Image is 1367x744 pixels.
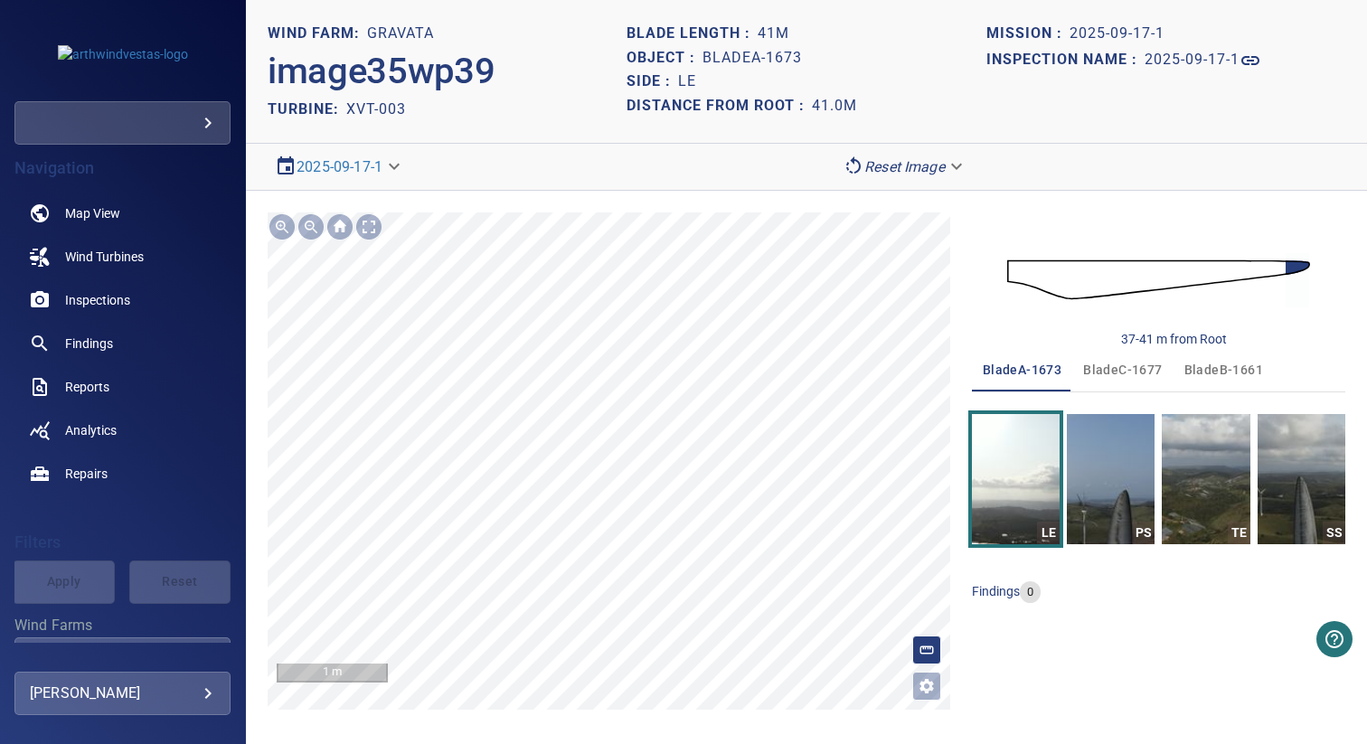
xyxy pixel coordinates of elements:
span: Wind Turbines [65,248,144,266]
h1: Distance from root : [627,98,812,115]
h2: TURBINE: [268,100,346,118]
span: bladeC-1677 [1083,359,1162,381]
div: TE [1228,522,1250,544]
a: SS [1258,414,1345,544]
h1: WIND FARM: [268,25,367,42]
span: bladeB-1661 [1184,359,1263,381]
div: LE [1037,522,1060,544]
h1: GRAVATA [367,25,434,42]
a: LE [972,414,1060,544]
div: Go home [325,212,354,241]
h1: 41.0m [812,98,857,115]
span: Map View [65,204,120,222]
img: d [1007,243,1310,316]
div: SS [1323,522,1345,544]
a: 2025-09-17-1 [297,158,382,175]
h4: Filters [14,533,231,551]
h1: LE [678,73,696,90]
a: reports noActive [14,365,231,409]
div: Zoom out [297,212,325,241]
button: Open image filters and tagging options [912,672,941,701]
h4: Navigation [14,159,231,177]
a: analytics noActive [14,409,231,452]
a: PS [1067,414,1155,544]
div: 37-41 m from Root [1121,330,1227,348]
span: bladeA-1673 [983,359,1061,381]
h1: 2025-09-17-1 [1145,52,1240,69]
div: Toggle full page [354,212,383,241]
div: Wind Farms [14,637,231,681]
h1: Mission : [986,25,1070,42]
h1: bladeA-1673 [702,50,802,67]
div: 2025-09-17-1 [268,151,411,183]
a: 2025-09-17-1 [1145,50,1261,71]
h2: XVT-003 [346,100,406,118]
a: findings noActive [14,322,231,365]
h1: Inspection name : [986,52,1145,69]
span: findings [972,584,1020,598]
div: Zoom in [268,212,297,241]
a: TE [1162,414,1249,544]
img: arthwindvestas-logo [58,45,188,63]
a: map noActive [14,192,231,235]
span: Repairs [65,465,108,483]
span: Findings [65,334,113,353]
h1: 41m [758,25,789,42]
span: 0 [1020,584,1041,601]
a: inspections noActive [14,278,231,322]
div: PS [1132,522,1155,544]
label: Wind Farms [14,618,231,633]
em: Reset Image [864,158,945,175]
a: windturbines noActive [14,235,231,278]
h2: image35wp39 [268,50,495,93]
span: Analytics [65,421,117,439]
h1: Side : [627,73,678,90]
div: arthwindvestas [14,101,231,145]
a: repairs noActive [14,452,231,495]
span: Reports [65,378,109,396]
h1: Blade length : [627,25,758,42]
h1: 2025-09-17-1 [1070,25,1164,42]
div: [PERSON_NAME] [30,679,215,708]
h1: Object : [627,50,702,67]
span: Inspections [65,291,130,309]
div: Reset Image [835,151,974,183]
